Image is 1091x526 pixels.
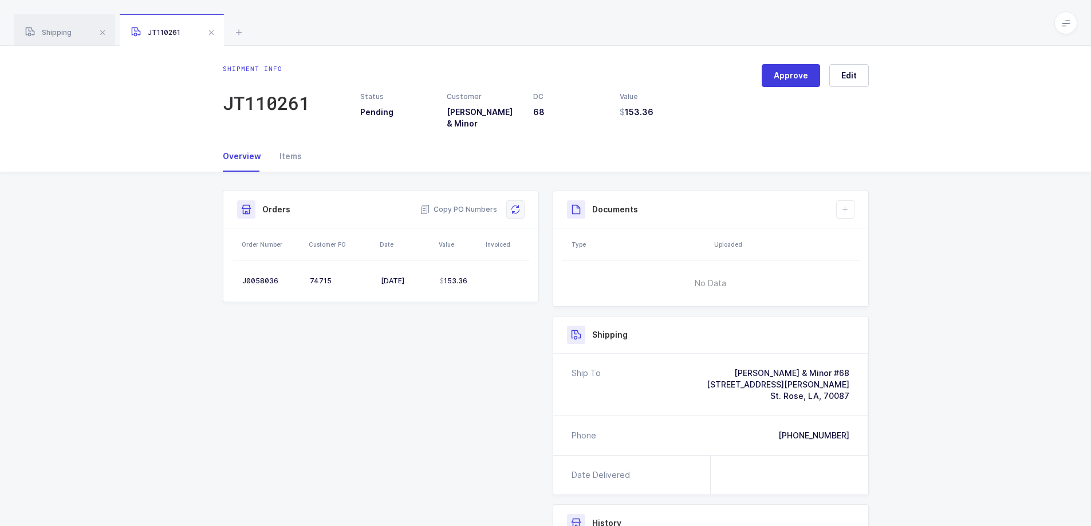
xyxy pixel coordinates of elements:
h3: [PERSON_NAME] & Minor [447,106,519,129]
span: Approve [774,70,808,81]
div: Value [439,240,479,249]
div: [STREET_ADDRESS][PERSON_NAME] [707,379,849,390]
button: Edit [829,64,869,87]
div: Ship To [572,367,601,402]
div: Customer PO [309,240,373,249]
div: Overview [223,141,270,172]
span: Shipping [25,28,72,37]
div: Items [270,141,302,172]
div: Type [572,240,707,249]
h3: 68 [533,106,606,118]
h3: Pending [360,106,433,118]
h3: Orders [262,204,290,215]
div: Value [620,92,692,102]
div: J0058036 [242,276,301,286]
div: Date Delivered [572,469,635,481]
span: JT110261 [131,28,180,37]
div: Date [380,240,432,249]
div: Customer [447,92,519,102]
div: DC [533,92,606,102]
span: 153.36 [440,276,467,286]
span: Edit [841,70,857,81]
span: 153.36 [620,106,653,118]
button: Copy PO Numbers [420,204,497,215]
h3: Documents [592,204,638,215]
div: [DATE] [381,276,431,286]
div: Invoiced [486,240,526,249]
button: Approve [762,64,820,87]
span: No Data [636,266,785,300]
div: Phone [572,430,596,441]
div: [PHONE_NUMBER] [778,430,849,441]
span: St. Rose, LA, 70087 [770,391,849,401]
div: [PERSON_NAME] & Minor #68 [707,367,849,379]
div: Status [360,92,433,102]
div: Shipment info [223,64,310,73]
div: Order Number [242,240,302,249]
div: 74715 [310,276,372,286]
div: Uploaded [714,240,856,249]
h3: Shipping [592,329,628,341]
